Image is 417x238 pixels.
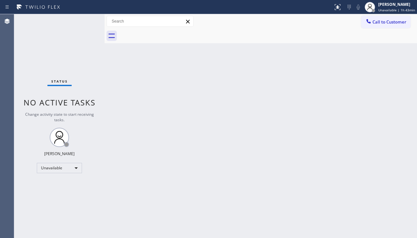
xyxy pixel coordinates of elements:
div: [PERSON_NAME] [44,151,75,156]
span: Change activity state to start receiving tasks. [25,112,94,123]
button: Mute [354,3,363,12]
span: No active tasks [24,97,96,108]
span: Call to Customer [372,19,406,25]
span: Unavailable | 1h 43min [378,8,415,12]
div: Unavailable [37,163,82,173]
input: Search [107,16,193,26]
div: [PERSON_NAME] [378,2,415,7]
button: Call to Customer [361,16,411,28]
span: Status [51,79,68,84]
